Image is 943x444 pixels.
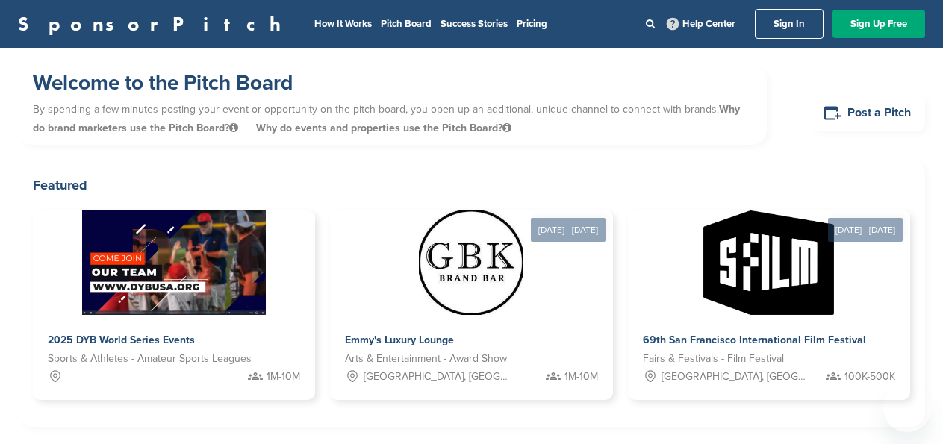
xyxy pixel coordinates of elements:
[48,351,252,367] span: Sports & Athletes - Amateur Sports Leagues
[628,187,910,400] a: [DATE] - [DATE] Sponsorpitch & 69th San Francisco International Film Festival Fairs & Festivals -...
[256,122,511,134] span: Why do events and properties use the Pitch Board?
[267,369,300,385] span: 1M-10M
[441,18,508,30] a: Success Stories
[832,10,925,38] a: Sign Up Free
[345,334,454,346] span: Emmy's Luxury Lounge
[703,210,834,315] img: Sponsorpitch &
[419,210,523,315] img: Sponsorpitch &
[883,384,931,432] iframe: Button to launch messaging window
[564,369,598,385] span: 1M-10M
[33,175,910,196] h2: Featured
[18,14,290,34] a: SponsorPitch
[828,218,903,242] div: [DATE] - [DATE]
[662,369,807,385] span: [GEOGRAPHIC_DATA], [GEOGRAPHIC_DATA]
[517,18,547,30] a: Pricing
[345,351,507,367] span: Arts & Entertainment - Award Show
[33,69,752,96] h1: Welcome to the Pitch Board
[812,95,925,131] a: Post a Pitch
[643,351,784,367] span: Fairs & Festivals - Film Festival
[531,218,606,242] div: [DATE] - [DATE]
[381,18,432,30] a: Pitch Board
[664,15,738,33] a: Help Center
[330,187,612,400] a: [DATE] - [DATE] Sponsorpitch & Emmy's Luxury Lounge Arts & Entertainment - Award Show [GEOGRAPHIC...
[364,369,509,385] span: [GEOGRAPHIC_DATA], [GEOGRAPHIC_DATA]
[33,96,752,141] p: By spending a few minutes posting your event or opportunity on the pitch board, you open up an ad...
[643,334,866,346] span: 69th San Francisco International Film Festival
[33,210,315,400] a: Sponsorpitch & 2025 DYB World Series Events Sports & Athletes - Amateur Sports Leagues 1M-10M
[314,18,372,30] a: How It Works
[844,369,895,385] span: 100K-500K
[82,210,267,315] img: Sponsorpitch &
[755,9,824,39] a: Sign In
[48,334,195,346] span: 2025 DYB World Series Events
